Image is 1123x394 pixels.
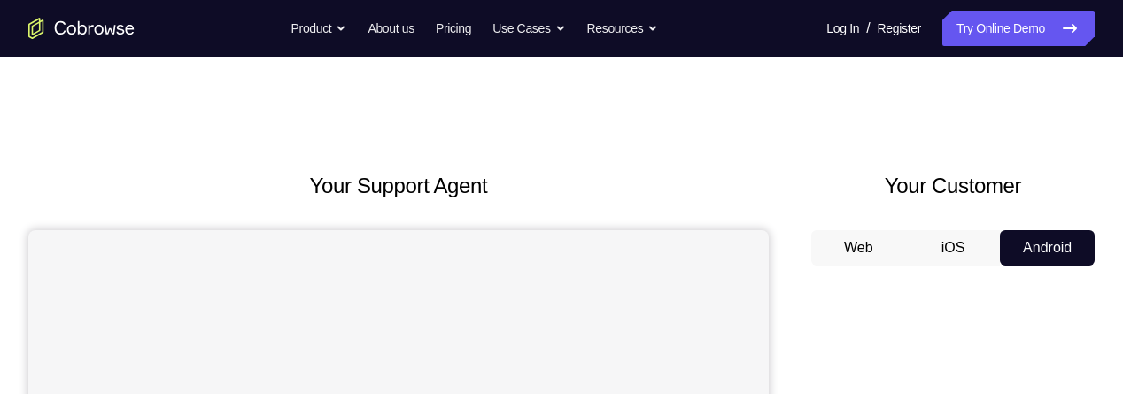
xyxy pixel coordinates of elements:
a: Pricing [436,11,471,46]
span: / [866,18,870,39]
button: Product [291,11,347,46]
button: iOS [906,230,1001,266]
a: Register [878,11,921,46]
button: Web [811,230,906,266]
a: About us [368,11,414,46]
h2: Your Customer [811,170,1095,202]
button: Resources [587,11,659,46]
a: Try Online Demo [942,11,1095,46]
h2: Your Support Agent [28,170,769,202]
a: Go to the home page [28,18,135,39]
button: Use Cases [492,11,565,46]
button: Android [1000,230,1095,266]
a: Log In [826,11,859,46]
